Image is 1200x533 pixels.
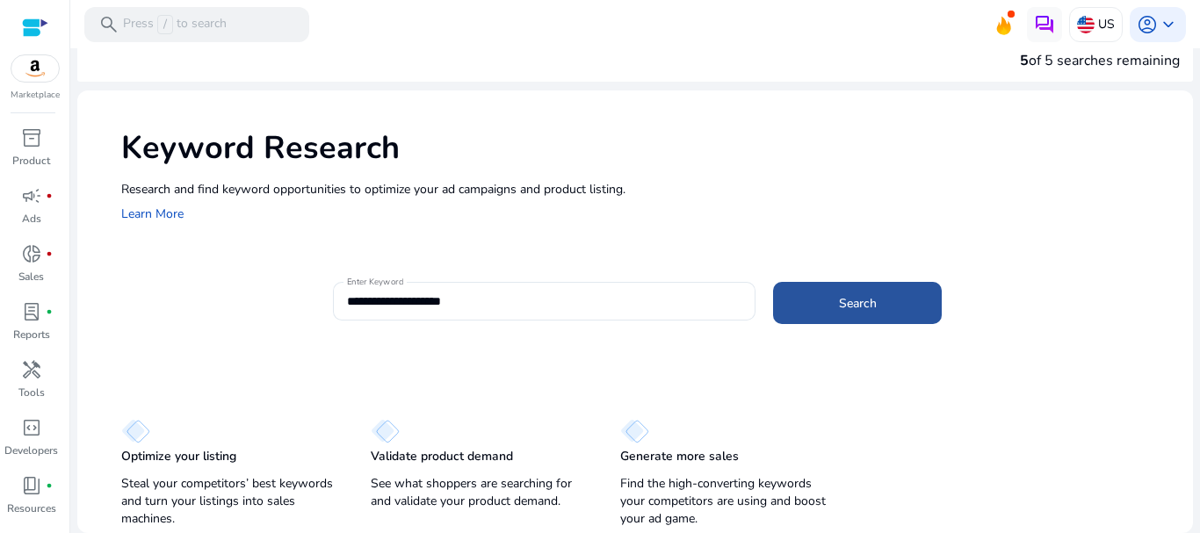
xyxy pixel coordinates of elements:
p: Ads [22,211,41,227]
span: 5 [1020,51,1029,70]
p: Generate more sales [620,448,739,465]
span: inventory_2 [21,127,42,148]
img: amazon.svg [11,55,59,82]
span: fiber_manual_record [46,192,53,199]
p: Developers [4,443,58,458]
div: of 5 searches remaining [1020,50,1180,71]
p: Marketplace [11,89,60,102]
button: Search [773,282,942,324]
span: fiber_manual_record [46,482,53,489]
span: campaign [21,185,42,206]
span: account_circle [1137,14,1158,35]
a: Learn More [121,205,184,222]
p: Product [12,153,50,169]
span: fiber_manual_record [46,250,53,257]
span: donut_small [21,243,42,264]
span: code_blocks [21,417,42,438]
p: Find the high-converting keywords your competitors are using and boost your ad game. [620,475,835,528]
p: Resources [7,501,56,516]
span: keyboard_arrow_down [1158,14,1179,35]
img: us.svg [1077,16,1095,33]
span: / [157,15,173,34]
span: Search [839,294,877,313]
p: Tools [18,385,45,400]
p: Optimize your listing [121,448,236,465]
img: diamond.svg [620,419,649,443]
h1: Keyword Research [121,129,1175,167]
p: Sales [18,269,44,285]
img: diamond.svg [371,419,400,443]
p: Reports [13,327,50,342]
p: Steal your competitors’ best keywords and turn your listings into sales machines. [121,475,336,528]
span: book_4 [21,475,42,496]
span: handyman [21,359,42,380]
img: diamond.svg [121,419,150,443]
p: Research and find keyword opportunities to optimize your ad campaigns and product listing. [121,180,1175,198]
span: fiber_manual_record [46,308,53,315]
span: lab_profile [21,301,42,322]
p: Press to search [123,15,227,34]
p: Validate product demand [371,448,513,465]
p: See what shoppers are searching for and validate your product demand. [371,475,585,510]
mat-label: Enter Keyword [347,276,403,288]
span: search [98,14,119,35]
p: US [1098,9,1115,40]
